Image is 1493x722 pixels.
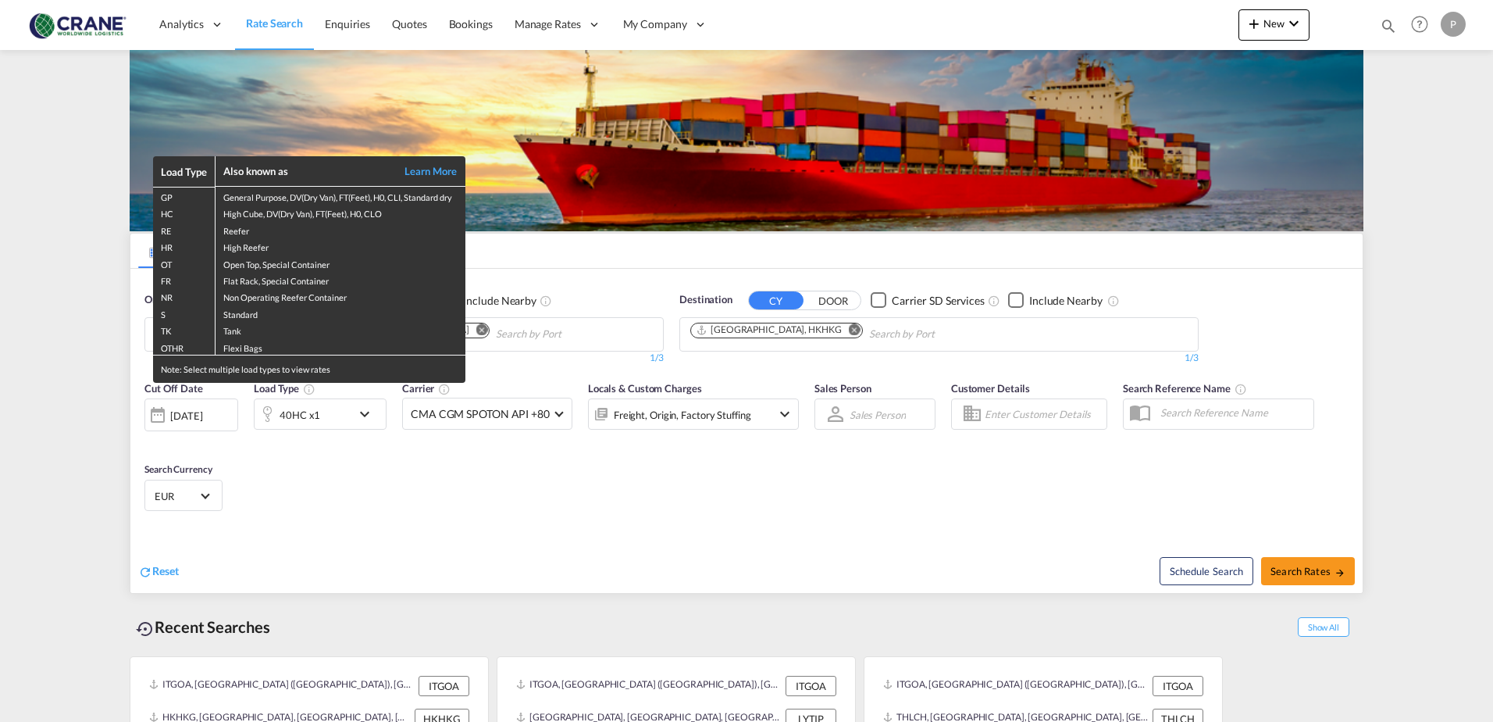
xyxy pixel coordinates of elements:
[153,305,216,321] td: S
[216,255,465,271] td: Open Top, Special Container
[153,221,216,238] td: RE
[216,288,465,304] td: Non Operating Reefer Container
[216,238,465,254] td: High Reefer
[223,164,387,178] div: Also known as
[216,221,465,238] td: Reefer
[153,238,216,254] td: HR
[216,321,465,338] td: Tank
[153,255,216,271] td: OT
[387,164,458,178] a: Learn More
[153,321,216,338] td: TK
[153,204,216,220] td: HC
[153,288,216,304] td: NR
[153,271,216,288] td: FR
[153,156,216,187] th: Load Type
[153,356,465,383] div: Note: Select multiple load types to view rates
[216,271,465,288] td: Flat Rack, Special Container
[216,305,465,321] td: Standard
[216,204,465,220] td: High Cube, DV(Dry Van), FT(Feet), H0, CLO
[153,338,216,356] td: OTHR
[153,187,216,204] td: GP
[216,187,465,204] td: General Purpose, DV(Dry Van), FT(Feet), H0, CLI, Standard dry
[216,338,465,356] td: Flexi Bags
